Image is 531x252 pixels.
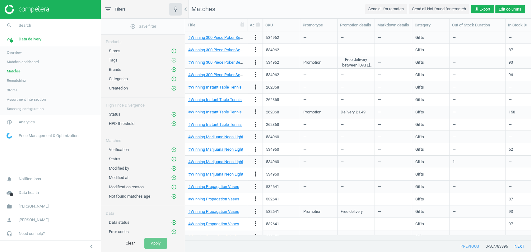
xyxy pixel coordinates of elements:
div: — [303,94,334,105]
i: work [3,200,15,212]
i: more_vert [252,121,259,128]
div: 262368 [266,85,279,90]
i: add_circle_outline [130,24,136,29]
button: add_circle_outline [171,156,177,162]
i: more_vert [252,145,259,153]
div: 1 [453,159,455,165]
div: — [378,32,409,43]
div: — [453,107,502,117]
i: timeline [3,33,15,45]
button: Apply [144,238,167,249]
button: add_circle_outline [171,193,177,199]
span: Error codes [109,229,129,234]
div: Out of Stock Duration [452,22,503,28]
span: Search [19,23,31,28]
span: Stores [7,88,17,93]
button: more_vert [252,183,259,191]
div: 97 [509,221,513,227]
button: more_vert [252,145,259,153]
i: add_circle_outline [171,67,177,72]
div: Promotion [303,57,334,68]
button: Clear [119,238,141,249]
button: more_vert [252,133,259,141]
div: — [303,231,334,242]
i: add_circle_outline [171,147,177,153]
span: Status [109,157,120,161]
i: more_vert [252,158,259,165]
div: Promotion details [340,22,372,28]
button: Edit columns [495,5,525,14]
div: — [303,44,334,55]
i: pie_chart_outlined [3,116,15,128]
span: Save filter [130,24,156,29]
div: — [453,169,502,180]
div: Title [188,22,245,28]
span: Data status [109,220,129,225]
div: 532641 [266,184,279,190]
div: grid [185,31,531,235]
span: Matches [191,5,215,13]
div: — [303,194,334,204]
div: 262368 [266,109,279,115]
img: ajHJNr6hYgQAAAAASUVORK5CYII= [5,5,49,14]
button: add_circle_outline [171,121,177,127]
button: more_vert [252,58,259,66]
span: Modification reason [109,185,144,189]
i: more_vert [252,46,259,53]
div: Gifts [415,72,424,78]
i: notifications [3,173,15,185]
img: wGWNvw8QSZomAAAAABJRU5ErkJggg== [7,133,12,139]
a: #Winning Propagation Vases [188,209,239,214]
div: — [378,69,409,80]
div: 93 [509,209,513,214]
button: more_vert [252,96,259,104]
i: add_circle_outline [171,229,177,235]
div: 534960 [266,172,279,177]
div: — [453,206,502,217]
i: more_vert [252,58,259,66]
span: Brands [109,67,121,72]
i: filter_list [104,6,112,13]
div: — [341,94,371,105]
i: more_vert [252,83,259,91]
i: chevron_left [88,243,95,250]
div: — [378,231,409,242]
div: — [453,32,502,43]
div: — [303,32,334,43]
button: more_vert [252,170,259,178]
div: — [303,156,334,167]
button: add_circle_outline [171,57,177,63]
div: 534962 [266,72,279,78]
div: Promo type [303,22,335,28]
div: — [303,119,334,130]
button: more_vert [252,208,259,216]
div: Category [415,22,447,28]
button: more_vert [252,220,259,228]
button: chevron_left [84,242,99,250]
span: Need our help? [19,231,45,236]
button: add_circle_outline [171,219,177,226]
i: more_vert [252,71,259,78]
span: Not found matches age [109,194,150,199]
div: — [341,194,371,204]
div: Promotion [303,107,334,117]
div: — [378,144,409,155]
i: add_circle_outline [171,194,177,199]
span: [PERSON_NAME] [19,217,49,223]
div: — [303,131,334,142]
div: — [453,181,502,192]
div: 52 [509,147,513,152]
i: cloud_done [3,187,15,199]
button: more_vert [252,108,259,116]
span: Analytics [19,119,35,125]
button: more_vert [252,46,259,54]
div: 93 [509,60,513,65]
a: #Winning Marijuana Neon Light [188,147,243,152]
div: — [303,181,334,192]
i: more_vert [252,195,259,203]
div: Markdown details [377,22,409,28]
div: Gifts [415,134,424,140]
i: chevron_left [182,6,189,13]
div: — [303,218,334,229]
